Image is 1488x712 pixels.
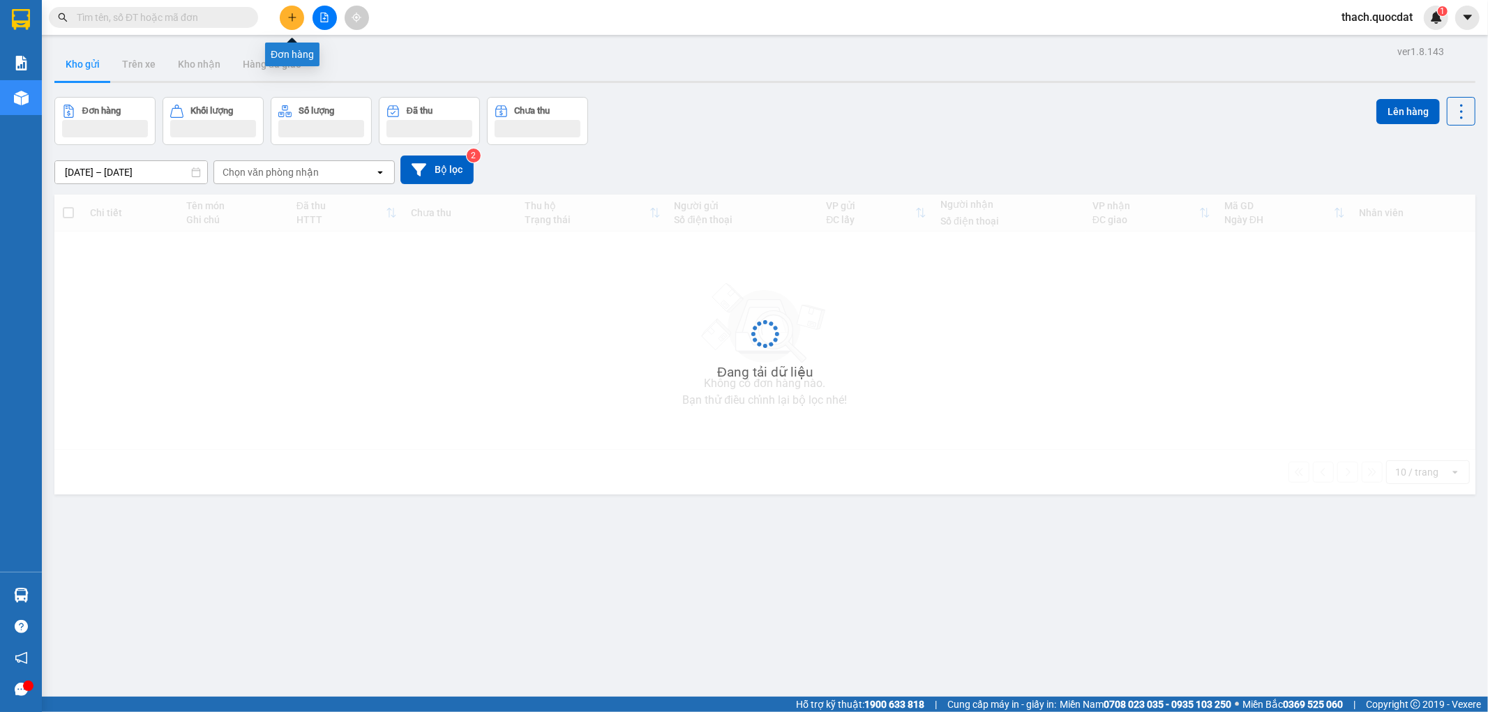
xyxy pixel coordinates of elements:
[82,106,121,116] div: Đơn hàng
[54,97,156,145] button: Đơn hàng
[467,149,481,162] sup: 2
[1430,11,1443,24] img: icon-new-feature
[54,47,111,81] button: Kho gửi
[14,56,29,70] img: solution-icon
[947,697,1056,712] span: Cung cấp máy in - giấy in:
[15,683,28,696] span: message
[271,97,372,145] button: Số lượng
[190,106,233,116] div: Khối lượng
[935,697,937,712] span: |
[111,47,167,81] button: Trên xe
[379,97,480,145] button: Đã thu
[1461,11,1474,24] span: caret-down
[1438,6,1448,16] sup: 1
[14,588,29,603] img: warehouse-icon
[232,47,313,81] button: Hàng đã giao
[400,156,474,184] button: Bộ lọc
[1411,699,1420,709] span: copyright
[515,106,550,116] div: Chưa thu
[223,165,319,179] div: Chọn văn phòng nhận
[15,620,28,633] span: question-circle
[1376,99,1440,124] button: Lên hàng
[796,697,924,712] span: Hỗ trợ kỹ thuật:
[280,6,304,30] button: plus
[77,10,241,25] input: Tìm tên, số ĐT hoặc mã đơn
[1283,699,1343,710] strong: 0369 525 060
[1060,697,1231,712] span: Miền Nam
[1353,697,1355,712] span: |
[299,106,334,116] div: Số lượng
[1330,8,1424,26] span: thach.quocdat
[1235,702,1239,707] span: ⚪️
[14,91,29,105] img: warehouse-icon
[1440,6,1445,16] span: 1
[1397,44,1444,59] div: ver 1.8.143
[55,161,207,183] input: Select a date range.
[345,6,369,30] button: aim
[167,47,232,81] button: Kho nhận
[487,97,588,145] button: Chưa thu
[12,9,30,30] img: logo-vxr
[163,97,264,145] button: Khối lượng
[287,13,297,22] span: plus
[1242,697,1343,712] span: Miền Bắc
[1104,699,1231,710] strong: 0708 023 035 - 0935 103 250
[58,13,68,22] span: search
[320,13,329,22] span: file-add
[864,699,924,710] strong: 1900 633 818
[1455,6,1480,30] button: caret-down
[15,651,28,665] span: notification
[375,167,386,178] svg: open
[352,13,361,22] span: aim
[407,106,433,116] div: Đã thu
[717,362,813,383] div: Đang tải dữ liệu
[313,6,337,30] button: file-add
